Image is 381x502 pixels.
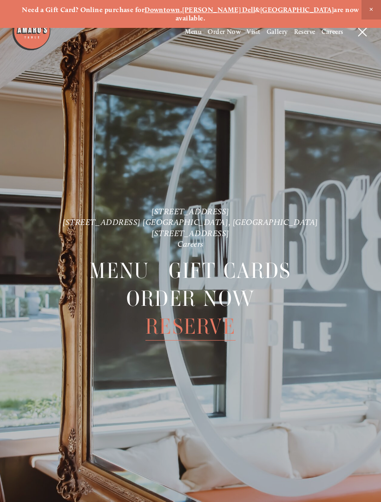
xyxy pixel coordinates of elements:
[255,6,260,14] strong: &
[145,313,236,340] a: Reserve
[267,28,288,36] a: Gallery
[12,12,51,51] img: Amaro's Table
[90,257,149,285] span: Menu
[247,28,260,36] a: Visit
[151,206,230,216] a: [STREET_ADDRESS]
[63,217,318,227] a: [STREET_ADDRESS] [GEOGRAPHIC_DATA], [GEOGRAPHIC_DATA]
[208,28,241,36] a: Order Now
[126,285,255,312] a: Order Now
[145,6,180,14] a: Downtown
[169,257,291,285] span: Gift Cards
[260,6,334,14] a: [GEOGRAPHIC_DATA]
[126,285,255,313] span: Order Now
[177,239,204,249] a: Careers
[169,257,291,284] a: Gift Cards
[294,28,315,36] a: Reserve
[22,6,145,14] strong: Need a Gift Card? Online purchase for
[182,6,255,14] a: [PERSON_NAME] Dell
[322,28,343,36] a: Careers
[145,313,236,341] span: Reserve
[176,6,361,22] strong: are now available.
[151,228,230,238] a: [STREET_ADDRESS]
[90,257,149,284] a: Menu
[180,6,182,14] strong: ,
[185,28,202,36] a: Menu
